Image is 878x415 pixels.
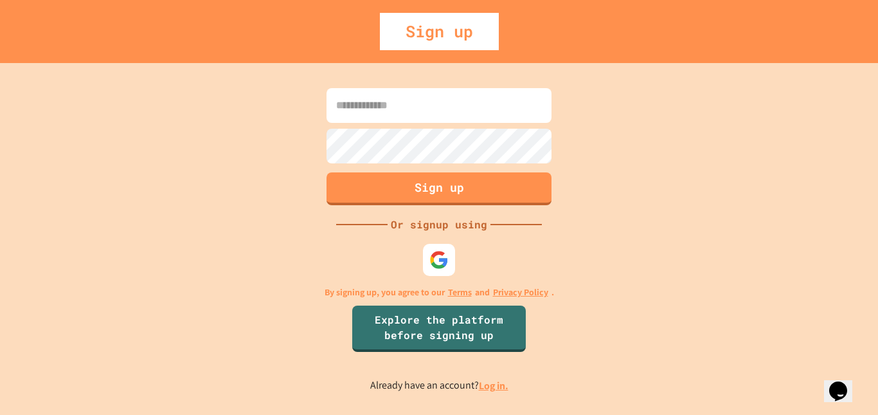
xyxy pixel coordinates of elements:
div: Or signup using [388,217,490,232]
p: Already have an account? [370,378,508,394]
div: Sign up [380,13,499,50]
button: Sign up [327,172,551,205]
a: Privacy Policy [493,286,548,299]
a: Log in. [479,379,508,392]
a: Explore the platform before signing up [352,306,526,352]
p: By signing up, you agree to our and . [325,286,554,299]
img: google-icon.svg [429,250,449,270]
a: Terms [448,286,472,299]
iframe: chat widget [824,364,865,402]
